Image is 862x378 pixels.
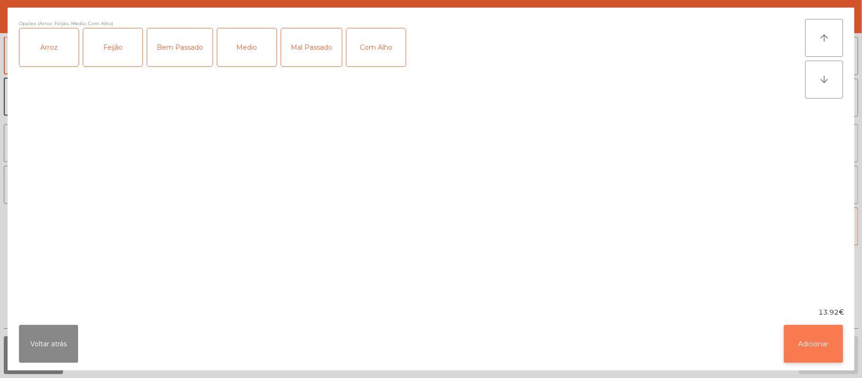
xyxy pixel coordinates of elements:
i: arrow_downward [818,74,830,85]
span: (Arroz, Feijão, Medio, Com Alho) [38,19,113,28]
div: Medio [217,28,276,66]
button: arrow_upward [805,19,843,57]
div: Feijão [83,28,142,66]
span: Opções [19,19,36,28]
button: Voltar atrás [19,325,78,363]
div: Bem Passado [147,28,213,66]
button: arrow_downward [805,61,843,99]
button: Adicionar [784,325,843,363]
div: 13.92€ [8,307,854,317]
div: Arroz [19,28,79,66]
div: Com Alho [347,28,406,66]
div: Mal Passado [281,28,342,66]
i: arrow_upward [818,32,830,44]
